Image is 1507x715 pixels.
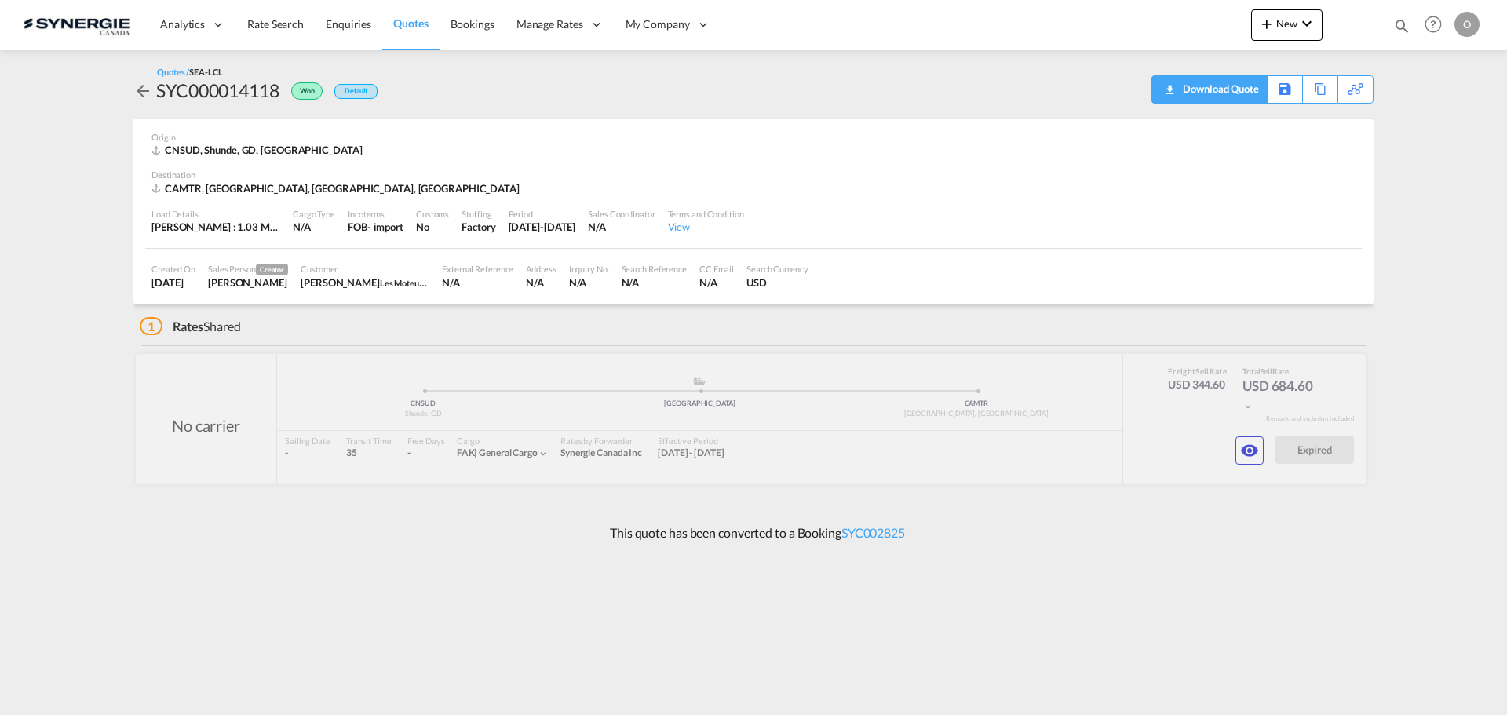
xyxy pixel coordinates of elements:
md-icon: icon-eye [1240,441,1259,460]
span: Quotes [393,16,428,30]
button: icon-plus 400-fgNewicon-chevron-down [1251,9,1323,41]
div: Adriana Groposila [208,275,288,290]
div: Search Currency [746,263,808,275]
span: Creator [256,264,288,275]
div: Inquiry No. [569,263,609,275]
div: Shared [140,318,241,335]
div: Download Quote [1160,76,1259,101]
img: 1f56c880d42311ef80fc7dca854c8e59.png [24,7,130,42]
span: Analytics [160,16,205,32]
div: N/A [569,275,609,290]
div: O [1454,12,1480,37]
span: Manage Rates [516,16,583,32]
div: CAMTR, Montreal, QC, Americas [151,181,524,195]
div: Default [334,84,378,99]
div: Sofia Papafotiou [301,275,429,290]
div: CNSUD, Shunde, GD, Europe [151,143,366,157]
md-icon: icon-magnify [1393,17,1410,35]
div: External Reference [442,263,513,275]
div: - import [367,220,403,234]
span: My Company [626,16,690,32]
div: N/A [442,275,513,290]
div: Sales Person [208,263,288,275]
div: CC Email [699,263,734,275]
div: View [668,220,744,234]
div: Search Reference [622,263,687,275]
div: N/A [588,220,655,234]
div: icon-magnify [1393,17,1410,41]
span: SEA-LCL [189,67,222,77]
md-icon: icon-plus 400-fg [1257,14,1276,33]
div: Created On [151,263,195,275]
div: Incoterms [348,208,403,220]
div: Sales Coordinator [588,208,655,220]
div: icon-arrow-left [133,78,156,103]
div: USD [746,275,808,290]
a: SYC002825 [841,525,905,540]
div: 31 Aug 2025 [509,220,576,234]
span: Rates [173,319,204,334]
div: Won [279,78,327,103]
div: Customs [416,208,449,220]
div: Help [1420,11,1454,39]
div: N/A [526,275,556,290]
div: Factory Stuffing [462,220,495,234]
div: Download Quote [1179,76,1259,101]
span: Bookings [451,17,494,31]
div: Stuffing [462,208,495,220]
span: New [1257,17,1316,30]
div: FOB [348,220,367,234]
span: Enquiries [326,17,371,31]
p: This quote has been converted to a Booking [602,524,905,542]
span: Les Moteurs Electriques Universal [380,276,509,289]
div: Load Details [151,208,280,220]
div: Address [526,263,556,275]
div: Cargo Type [293,208,335,220]
span: Won [300,86,319,101]
div: Period [509,208,576,220]
div: N/A [293,220,335,234]
md-icon: icon-chevron-down [1297,14,1316,33]
span: 1 [140,317,162,335]
div: Quote PDF is not available at this time [1160,76,1259,101]
div: Terms and Condition [668,208,744,220]
div: Customer [301,263,429,275]
span: CNSUD, Shunde, GD, [GEOGRAPHIC_DATA] [165,144,362,156]
md-icon: icon-arrow-left [133,82,152,100]
span: Help [1420,11,1447,38]
div: Destination [151,169,1356,181]
span: Rate Search [247,17,304,31]
div: Origin [151,131,1356,143]
div: N/A [699,275,734,290]
div: 18 Aug 2025 [151,275,195,290]
md-icon: icon-download [1160,78,1179,90]
div: No [416,220,449,234]
div: Save As Template [1268,76,1302,103]
button: icon-eye [1235,436,1264,465]
div: Quotes /SEA-LCL [157,66,223,78]
div: N/A [622,275,687,290]
div: SYC000014118 [156,78,279,103]
div: [PERSON_NAME] : 1.03 MT | Volumetric Wt : 3.67 CBM | Chargeable Wt : 3.67 W/M [151,220,280,234]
